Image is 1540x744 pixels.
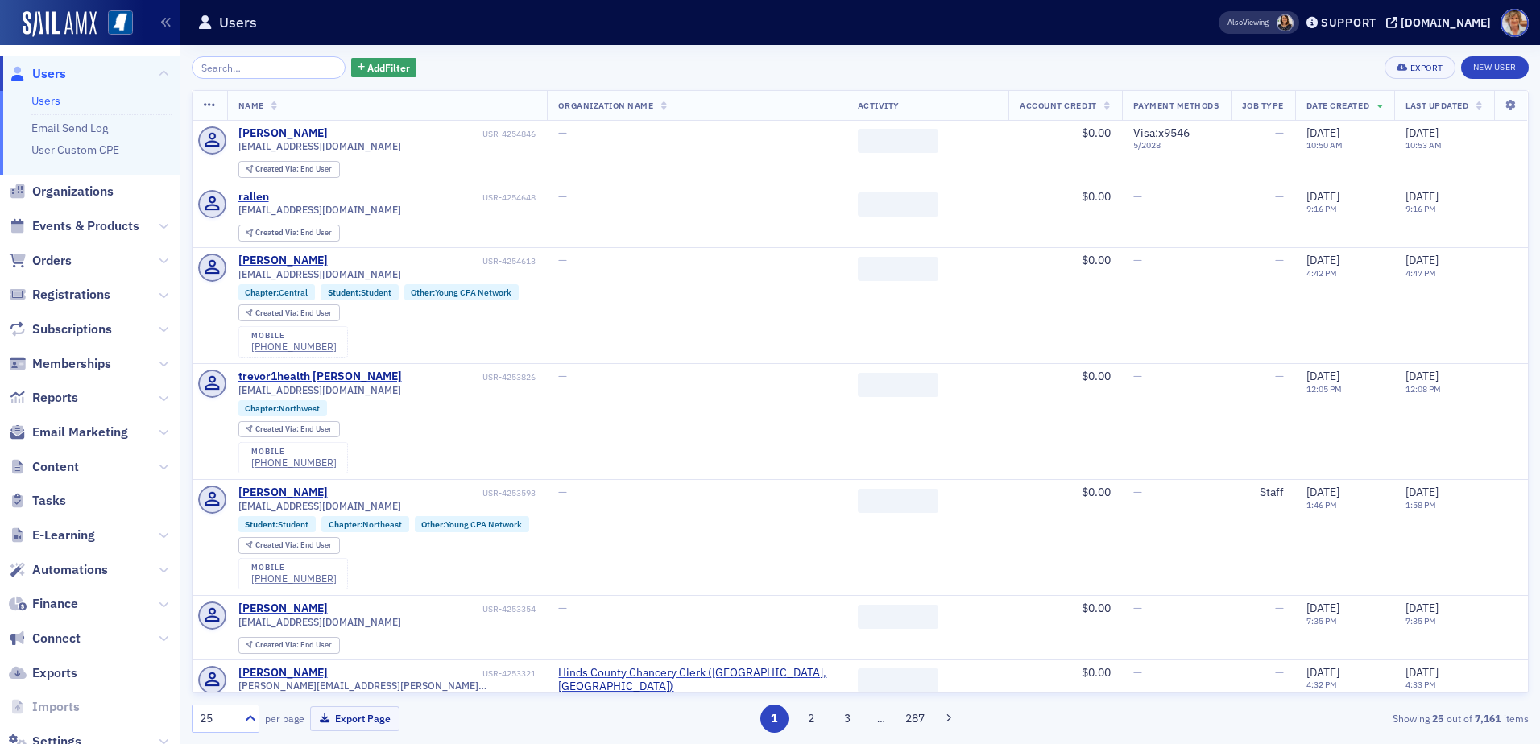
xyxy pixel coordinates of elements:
span: — [558,485,567,499]
a: Other:Young CPA Network [421,519,522,530]
div: Staff [1242,486,1284,500]
div: Also [1227,17,1243,27]
span: Finance [32,595,78,613]
span: [DATE] [1306,253,1339,267]
a: [PERSON_NAME] [238,601,328,616]
span: ‌ [858,373,938,397]
time: 9:16 PM [1405,203,1436,214]
div: Created Via: End User [238,537,340,554]
span: $0.00 [1082,601,1111,615]
span: Other : [421,519,445,530]
span: Last Updated [1405,100,1468,111]
span: Created Via : [255,308,300,318]
div: Chapter: [238,400,328,416]
span: ‌ [858,489,938,513]
span: [EMAIL_ADDRESS][DOMAIN_NAME] [238,140,401,152]
span: [DATE] [1405,485,1439,499]
a: [PERSON_NAME] [238,666,328,680]
div: USR-4254613 [330,256,536,267]
span: Hinds County Chancery Clerk (Jackson, MS) [558,666,834,694]
div: Support [1321,15,1376,30]
span: Created Via : [255,227,300,238]
button: 2 [797,705,825,733]
span: — [1275,369,1284,383]
span: Activity [858,100,900,111]
span: — [558,369,567,383]
a: Orders [9,252,72,270]
span: Noma Burge [1277,14,1294,31]
time: 10:53 AM [1405,139,1442,151]
time: 4:47 PM [1405,267,1436,279]
span: [DATE] [1306,369,1339,383]
a: Student:Student [328,287,391,298]
a: View Homepage [97,10,133,38]
span: — [1275,601,1284,615]
span: Imports [32,698,80,716]
span: [DATE] [1405,126,1439,140]
span: 5 / 2028 [1133,140,1219,151]
a: Chapter:Central [245,287,308,298]
span: Visa : x9546 [1133,126,1190,140]
span: … [870,711,892,725]
time: 4:33 PM [1405,679,1436,690]
span: — [1133,665,1142,680]
div: Created Via: End User [238,225,340,242]
span: [DATE] [1405,369,1439,383]
a: [PERSON_NAME] [238,486,328,500]
span: Payment Methods [1133,100,1219,111]
a: Connect [9,630,81,647]
a: Imports [9,698,80,716]
button: 287 [901,705,929,733]
span: Reports [32,389,78,407]
a: Finance [9,595,78,613]
div: Chapter: [238,284,316,300]
span: — [1133,485,1142,499]
a: Exports [9,664,77,682]
span: Users [32,65,66,83]
div: End User [255,229,332,238]
span: $0.00 [1082,665,1111,680]
span: Created Via : [255,539,300,550]
a: Content [9,458,79,476]
span: [PERSON_NAME][EMAIL_ADDRESS][PERSON_NAME][DOMAIN_NAME][PERSON_NAME] [238,680,536,692]
span: [DATE] [1405,601,1439,615]
button: Export [1385,56,1455,79]
span: Add Filter [367,60,410,75]
div: Created Via: End User [238,637,340,654]
div: [PHONE_NUMBER] [251,457,337,469]
div: End User [255,309,332,318]
div: [PHONE_NUMBER] [251,341,337,353]
a: Events & Products [9,217,139,235]
span: Email Marketing [32,424,128,441]
span: [EMAIL_ADDRESS][DOMAIN_NAME] [238,616,401,628]
a: trevor1health [PERSON_NAME] [238,370,402,384]
span: Chapter : [245,287,279,298]
span: [DATE] [1405,665,1439,680]
div: [PERSON_NAME] [238,126,328,141]
a: rallen [238,190,269,205]
div: Student: [321,284,399,300]
span: — [1133,253,1142,267]
span: — [1275,126,1284,140]
span: $0.00 [1082,189,1111,204]
span: Exports [32,664,77,682]
div: [PHONE_NUMBER] [251,572,337,585]
a: [PERSON_NAME] [238,254,328,268]
div: Other: [404,284,520,300]
div: Showing out of items [1095,711,1529,725]
span: — [558,253,567,267]
span: [DATE] [1405,189,1439,204]
div: End User [255,425,332,434]
span: Date Created [1306,100,1369,111]
span: Orders [32,252,72,270]
span: Connect [32,630,81,647]
a: Other:Young CPA Network [411,287,511,298]
a: User Custom CPE [31,143,119,157]
span: [DATE] [1306,485,1339,499]
a: Student:Student [245,519,308,530]
span: Chapter : [245,403,279,414]
span: Name [238,100,264,111]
